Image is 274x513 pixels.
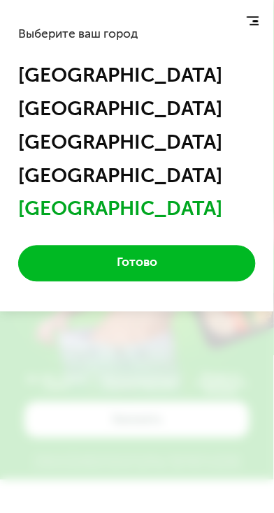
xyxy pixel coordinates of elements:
[18,63,256,87] div: [GEOGRAPHIC_DATA]
[18,130,256,154] div: [GEOGRAPHIC_DATA]
[18,27,256,42] div: Выберите ваш город
[18,163,256,188] div: [GEOGRAPHIC_DATA]
[18,246,256,282] button: Готово
[18,96,256,121] div: [GEOGRAPHIC_DATA]
[18,197,256,221] div: [GEOGRAPHIC_DATA]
